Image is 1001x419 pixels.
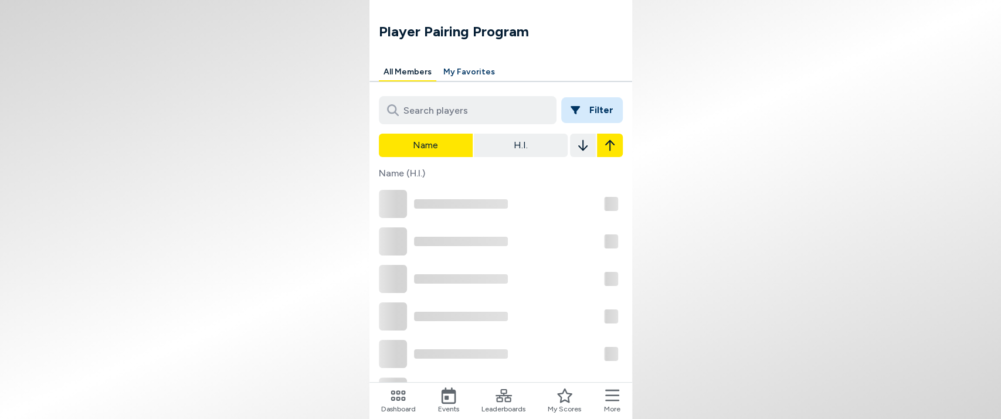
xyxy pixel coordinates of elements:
span: More [604,404,620,414]
button: My Favorites [439,63,500,81]
span: Leaderboards [481,404,525,414]
h1: Player Pairing Program [379,21,632,42]
button: H.I. [474,134,568,157]
button: Name [379,134,473,157]
a: Dashboard [381,387,416,414]
button: Filter [561,97,623,123]
input: Search players [379,96,557,124]
span: Name (H.I.) [379,166,623,180]
a: Events [438,387,459,414]
button: More [604,387,620,414]
span: Events [438,404,459,414]
a: Leaderboards [481,387,525,414]
button: All Members [379,63,436,81]
span: My Scores [548,404,581,414]
a: My Scores [548,387,581,414]
span: Dashboard [381,404,416,414]
div: Manage your account [369,63,632,81]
